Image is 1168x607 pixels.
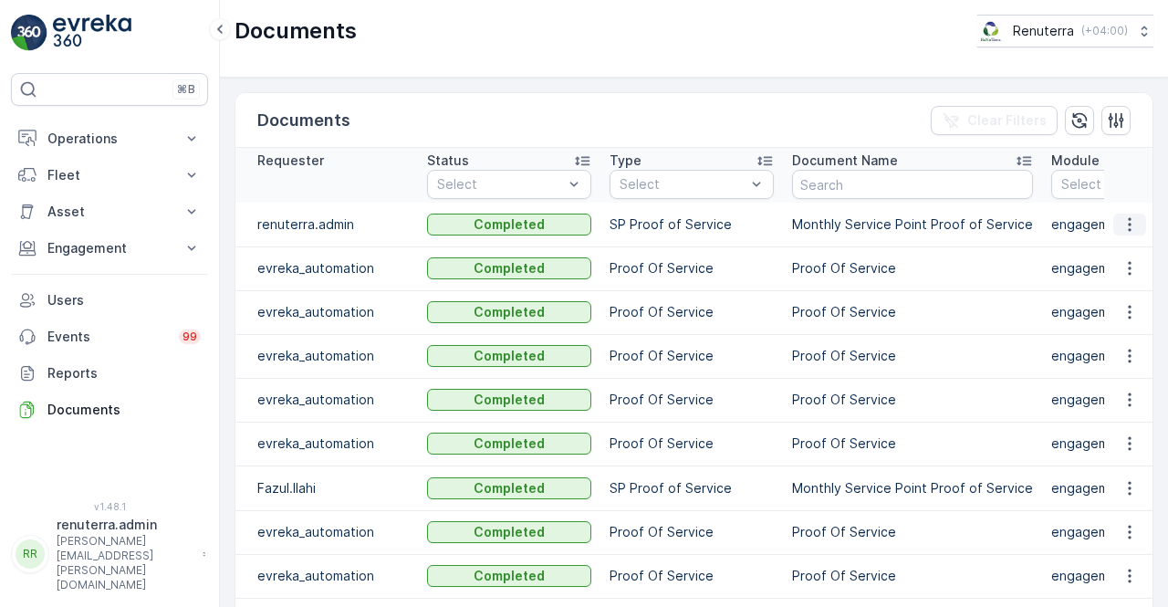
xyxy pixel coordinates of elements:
[600,290,783,334] td: Proof Of Service
[610,152,641,170] p: Type
[47,203,172,221] p: Asset
[792,170,1033,199] input: Search
[11,157,208,194] button: Fleet
[177,82,195,97] p: ⌘B
[235,422,418,466] td: evreka_automation
[235,203,418,246] td: renuterra.admin
[47,239,172,257] p: Engagement
[783,422,1042,466] td: Proof Of Service
[783,378,1042,422] td: Proof Of Service
[427,565,591,587] button: Completed
[235,246,418,290] td: evreka_automation
[1013,22,1074,40] p: Renuterra
[47,130,172,148] p: Operations
[783,334,1042,378] td: Proof Of Service
[783,203,1042,246] td: Monthly Service Point Proof of Service
[47,166,172,184] p: Fleet
[11,516,208,592] button: RRrenuterra.admin[PERSON_NAME][EMAIL_ADDRESS][PERSON_NAME][DOMAIN_NAME]
[427,152,469,170] p: Status
[257,152,324,170] p: Requester
[474,347,545,365] p: Completed
[427,257,591,279] button: Completed
[427,389,591,411] button: Completed
[47,364,201,382] p: Reports
[427,521,591,543] button: Completed
[977,15,1153,47] button: Renuterra(+04:00)
[600,422,783,466] td: Proof Of Service
[792,152,898,170] p: Document Name
[600,378,783,422] td: Proof Of Service
[235,290,418,334] td: evreka_automation
[600,510,783,554] td: Proof Of Service
[600,246,783,290] td: Proof Of Service
[474,434,545,453] p: Completed
[474,391,545,409] p: Completed
[235,334,418,378] td: evreka_automation
[11,282,208,319] a: Users
[47,401,201,419] p: Documents
[235,510,418,554] td: evreka_automation
[600,203,783,246] td: SP Proof of Service
[16,539,45,569] div: RR
[1051,152,1100,170] p: Module
[11,319,208,355] a: Events99
[57,534,193,592] p: [PERSON_NAME][EMAIL_ADDRESS][PERSON_NAME][DOMAIN_NAME]
[783,290,1042,334] td: Proof Of Service
[427,345,591,367] button: Completed
[235,466,418,510] td: Fazul.Ilahi
[11,392,208,428] a: Documents
[11,194,208,230] button: Asset
[783,246,1042,290] td: Proof Of Service
[600,334,783,378] td: Proof Of Service
[182,330,197,344] p: 99
[931,106,1058,135] button: Clear Filters
[474,479,545,497] p: Completed
[11,355,208,392] a: Reports
[783,466,1042,510] td: Monthly Service Point Proof of Service
[257,108,350,133] p: Documents
[427,477,591,499] button: Completed
[783,554,1042,598] td: Proof Of Service
[11,15,47,51] img: logo
[235,378,418,422] td: evreka_automation
[474,303,545,321] p: Completed
[53,15,131,51] img: logo_light-DOdMpM7g.png
[11,120,208,157] button: Operations
[967,111,1047,130] p: Clear Filters
[427,301,591,323] button: Completed
[474,567,545,585] p: Completed
[620,175,746,194] p: Select
[11,501,208,512] span: v 1.48.1
[474,523,545,541] p: Completed
[437,175,563,194] p: Select
[57,516,193,534] p: renuterra.admin
[1081,24,1128,38] p: ( +04:00 )
[600,554,783,598] td: Proof Of Service
[427,433,591,455] button: Completed
[977,21,1006,41] img: Screenshot_2024-07-26_at_13.33.01.png
[600,466,783,510] td: SP Proof of Service
[474,259,545,277] p: Completed
[47,328,168,346] p: Events
[235,554,418,598] td: evreka_automation
[427,214,591,235] button: Completed
[11,230,208,267] button: Engagement
[783,510,1042,554] td: Proof Of Service
[47,291,201,309] p: Users
[235,16,357,46] p: Documents
[474,215,545,234] p: Completed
